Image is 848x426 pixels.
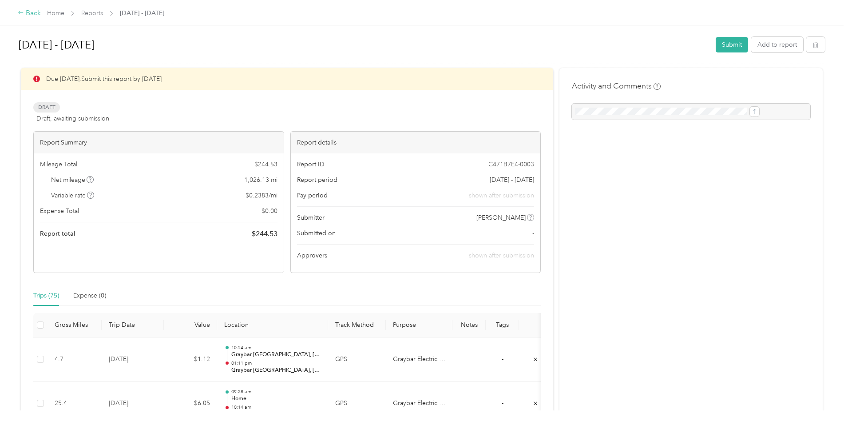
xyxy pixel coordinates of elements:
span: $ 0.2383 / mi [246,191,277,200]
div: Back [18,8,41,19]
th: Value [164,313,217,338]
td: [DATE] [102,382,164,426]
p: Graybar [GEOGRAPHIC_DATA], [GEOGRAPHIC_DATA] [231,366,321,374]
th: Notes [452,313,486,338]
span: - [532,229,534,238]
p: 01:11 pm [231,360,321,366]
span: Report period [297,175,337,185]
th: Tags [486,313,519,338]
td: GPS [328,338,386,382]
span: Draft [33,102,60,113]
span: $ 244.53 [254,160,277,169]
button: Submit [716,37,748,52]
span: Submitter [297,213,325,222]
th: Location [217,313,328,338]
span: shown after submission [469,252,534,259]
td: Graybar Electric Company, Inc [386,382,452,426]
h1: Sep 1 - 30, 2025 [19,34,709,56]
span: Draft, awaiting submission [36,114,109,123]
a: Home [47,9,64,17]
span: [DATE] - [DATE] [120,8,164,18]
p: Graybar [GEOGRAPHIC_DATA], [GEOGRAPHIC_DATA] [231,351,321,359]
a: Reports [81,9,103,17]
span: Report total [40,229,75,238]
th: Purpose [386,313,452,338]
span: [DATE] - [DATE] [490,175,534,185]
th: Trip Date [102,313,164,338]
span: Report ID [297,160,325,169]
span: - [502,399,503,407]
td: 4.7 [48,338,102,382]
span: $ 244.53 [252,229,277,239]
span: Expense Total [40,206,79,216]
th: Track Method [328,313,386,338]
p: Home [231,395,321,403]
span: Pay period [297,191,328,200]
span: 1,026.13 mi [244,175,277,185]
div: Report Summary [34,132,284,153]
div: Report details [291,132,541,153]
div: Due [DATE]. Submit this report by [DATE] [21,68,553,90]
span: Net mileage [51,175,94,185]
span: Mileage Total [40,160,77,169]
td: GPS [328,382,386,426]
th: Gross Miles [48,313,102,338]
span: shown after submission [469,191,534,200]
td: [DATE] [102,338,164,382]
span: [PERSON_NAME] [476,213,526,222]
td: 25.4 [48,382,102,426]
p: 10:54 am [231,345,321,351]
span: Approvers [297,251,327,260]
button: Add to report [751,37,803,52]
span: - [502,355,503,363]
span: Submitted on [297,229,336,238]
h4: Activity and Comments [572,80,661,92]
td: Graybar Electric Company, Inc [386,338,452,382]
td: $1.12 [164,338,217,382]
p: 09:28 am [231,389,321,395]
span: Variable rate [51,191,95,200]
div: Expense (0) [73,291,106,301]
td: $6.05 [164,382,217,426]
div: Trips (75) [33,291,59,301]
iframe: Everlance-gr Chat Button Frame [798,376,848,426]
span: $ 0.00 [262,206,277,216]
p: 10:14 am [231,404,321,410]
span: C471B7E4-0003 [488,160,534,169]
